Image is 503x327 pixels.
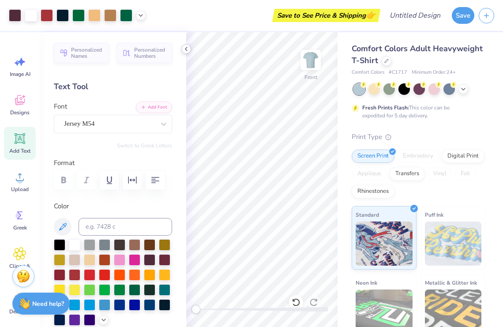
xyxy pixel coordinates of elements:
[397,150,439,163] div: Embroidery
[79,218,172,236] input: e.g. 7428 c
[71,47,104,59] span: Personalized Names
[117,142,172,149] button: Switch to Greek Letters
[54,43,109,63] button: Personalized Names
[356,210,379,219] span: Standard
[412,69,456,76] span: Minimum Order: 24 +
[425,222,482,266] img: Puff Ink
[362,104,409,111] strong: Fresh Prints Flash:
[352,167,387,180] div: Applique
[54,158,172,168] label: Format
[54,201,172,211] label: Color
[366,10,375,20] span: 👉
[302,51,319,69] img: Front
[383,7,447,24] input: Untitled Design
[54,101,67,112] label: Font
[352,132,485,142] div: Print Type
[352,69,384,76] span: Comfort Colors
[11,186,29,193] span: Upload
[5,263,34,277] span: Clipart & logos
[425,278,477,287] span: Metallic & Glitter Ink
[356,278,377,287] span: Neon Ink
[274,9,378,22] div: Save to See Price & Shipping
[191,305,200,314] div: Accessibility label
[13,224,27,231] span: Greek
[134,47,167,59] span: Personalized Numbers
[425,210,443,219] span: Puff Ink
[352,150,394,163] div: Screen Print
[10,71,30,78] span: Image AI
[10,109,30,116] span: Designs
[304,73,317,81] div: Front
[9,308,30,315] span: Decorate
[54,81,172,93] div: Text Tool
[352,185,394,198] div: Rhinestones
[352,43,483,66] span: Comfort Colors Adult Heavyweight T-Shirt
[452,7,474,24] button: Save
[356,222,413,266] img: Standard
[389,69,407,76] span: # C1717
[136,101,172,113] button: Add Font
[442,150,484,163] div: Digital Print
[117,43,172,63] button: Personalized Numbers
[428,167,452,180] div: Vinyl
[9,147,30,154] span: Add Text
[32,300,64,308] strong: Need help?
[455,167,476,180] div: Foil
[362,104,471,120] div: This color can be expedited for 5 day delivery.
[390,167,425,180] div: Transfers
